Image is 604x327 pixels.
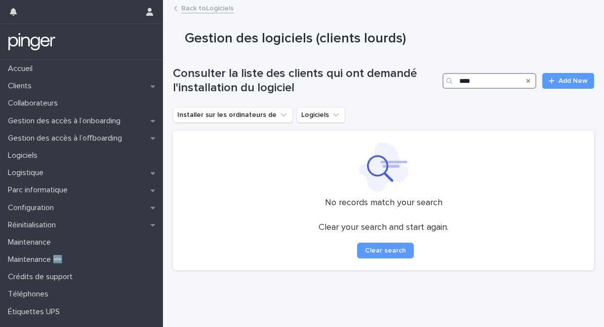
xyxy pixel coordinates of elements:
p: Logistique [4,168,51,178]
input: Search [443,73,536,89]
p: Maintenance 🆕 [4,255,71,264]
img: mTgBEunGTSyRkCgitkcU [8,32,56,52]
a: Back toLogiciels [181,2,234,13]
span: Clear search [365,247,406,254]
button: Clear search [357,243,414,258]
p: Gestion des accès à l’offboarding [4,134,130,143]
p: Clients [4,81,40,91]
p: Parc informatique [4,185,76,195]
p: Étiquettes UPS [4,307,68,317]
p: Configuration [4,203,62,213]
h1: Consulter la liste des clients qui ont demandé l'installation du logiciel [173,67,439,95]
button: Installer sur les ordinateurs de [173,107,293,123]
p: Logiciels [4,151,45,160]
p: Clear your search and start again. [319,222,448,233]
h1: Gestion des logiciels (clients lourds) [185,31,596,47]
p: Maintenance [4,238,59,247]
a: Add New [542,73,594,89]
button: Logiciels [297,107,345,123]
p: Gestion des accès à l’onboarding [4,116,128,126]
p: Réinitialisation [4,220,64,230]
p: Téléphones [4,290,56,299]
span: Add New [559,77,588,84]
p: Crédits de support [4,272,81,282]
p: No records match your search [185,198,582,209]
p: Accueil [4,64,40,73]
p: Collaborateurs [4,99,66,108]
